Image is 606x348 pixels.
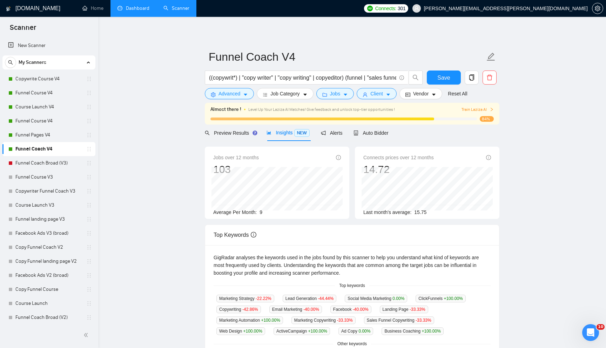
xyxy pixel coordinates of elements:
button: search [5,57,16,68]
span: caret-down [431,92,436,97]
button: search [409,71,423,85]
span: Facebook [330,306,371,313]
span: Marketing Strategy [216,295,274,302]
span: holder [86,104,92,110]
div: Tooltip anchor [252,130,258,136]
span: setting [211,92,216,97]
input: Search Freelance Jobs... [209,73,396,82]
a: Funnel Coach Broad (V3) [15,156,82,170]
span: idcard [405,92,410,97]
span: holder [86,259,92,264]
span: Connects: [375,5,396,12]
span: Sales Funnel Copywriting [364,316,434,324]
button: Train Laziza AI [462,106,494,113]
span: 0.00 % [358,329,370,334]
button: userClientcaret-down [357,88,397,99]
a: Course Launch V4 [15,100,82,114]
span: -42.86 % [242,307,258,312]
span: right [490,107,494,112]
span: holder [86,273,92,278]
span: search [5,60,16,65]
span: robot [353,130,358,135]
span: holder [86,160,92,166]
span: 9 [260,209,262,215]
span: delete [483,74,496,81]
a: Funnel Pages V4 [15,128,82,142]
span: search [205,130,210,135]
span: Marketing Automation [216,316,283,324]
span: copy [465,74,478,81]
span: Copywriting [216,306,261,313]
span: Job Category [270,90,299,98]
span: holder [86,287,92,292]
a: Copywrite Course V4 [15,72,82,86]
span: folder [322,92,327,97]
span: Vendor [413,90,429,98]
a: Reset All [448,90,467,98]
span: Jobs [330,90,341,98]
span: My Scanners [19,55,46,69]
button: Save [427,71,461,85]
a: New Scanner [8,39,90,53]
span: info-circle [336,155,341,160]
span: Web Design [216,327,265,335]
button: settingAdvancedcaret-down [205,88,254,99]
span: Email Marketing [269,306,322,313]
span: Auto Bidder [353,130,388,136]
button: delete [483,71,497,85]
span: holder [86,132,92,138]
span: 15.75 [414,209,426,215]
span: 0.00 % [392,296,404,301]
span: holder [86,188,92,194]
span: -40.00 % [303,307,319,312]
iframe: Intercom live chat [582,324,599,341]
span: Ad Copy [338,327,373,335]
span: Save [437,73,450,82]
button: setting [592,3,603,14]
span: Level Up Your Laziza AI Matches! Give feedback and unlock top-tier opportunities ! [248,107,395,112]
span: holder [86,118,92,124]
span: -33.33 % [337,318,353,323]
span: holder [86,202,92,208]
span: caret-down [386,92,391,97]
div: GigRadar analyses the keywords used in the jobs found by this scanner to help you understand what... [214,254,491,277]
span: ActiveCampaign [274,327,330,335]
a: Facebook Ads V3 (broad) [15,226,82,240]
span: area-chart [267,130,271,135]
a: Copy Funnel landing page V2 [15,254,82,268]
span: +100.00 % [422,329,440,334]
button: barsJob Categorycaret-down [257,88,313,99]
span: -44.44 % [318,296,334,301]
span: NEW [294,129,310,137]
a: Funnel Course V4 [15,114,82,128]
span: holder [86,216,92,222]
span: info-circle [399,75,404,80]
span: Jobs over 12 months [213,154,259,161]
span: +100.00 % [308,329,327,334]
span: Last month's average: [363,209,411,215]
span: holder [86,146,92,152]
span: Landing Page [380,306,428,313]
button: idcardVendorcaret-down [399,88,442,99]
span: Alerts [321,130,343,136]
span: Advanced [218,90,240,98]
span: holder [86,230,92,236]
span: 84% [480,116,494,122]
span: info-circle [251,232,256,237]
span: Other keywords [333,341,371,347]
span: Social Media Marketing [345,295,407,302]
a: searchScanner [163,5,189,11]
span: bars [263,92,268,97]
span: info-circle [486,155,491,160]
a: Course Launch [15,296,82,310]
span: setting [592,6,603,11]
a: setting [592,6,603,11]
span: notification [321,130,326,135]
span: double-left [83,332,90,339]
span: Business Coaching [382,327,443,335]
span: Client [370,90,383,98]
a: dashboardDashboard [117,5,149,11]
span: +100.00 % [444,296,463,301]
span: +100.00 % [243,329,262,334]
a: Funnel Course V4 [15,86,82,100]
